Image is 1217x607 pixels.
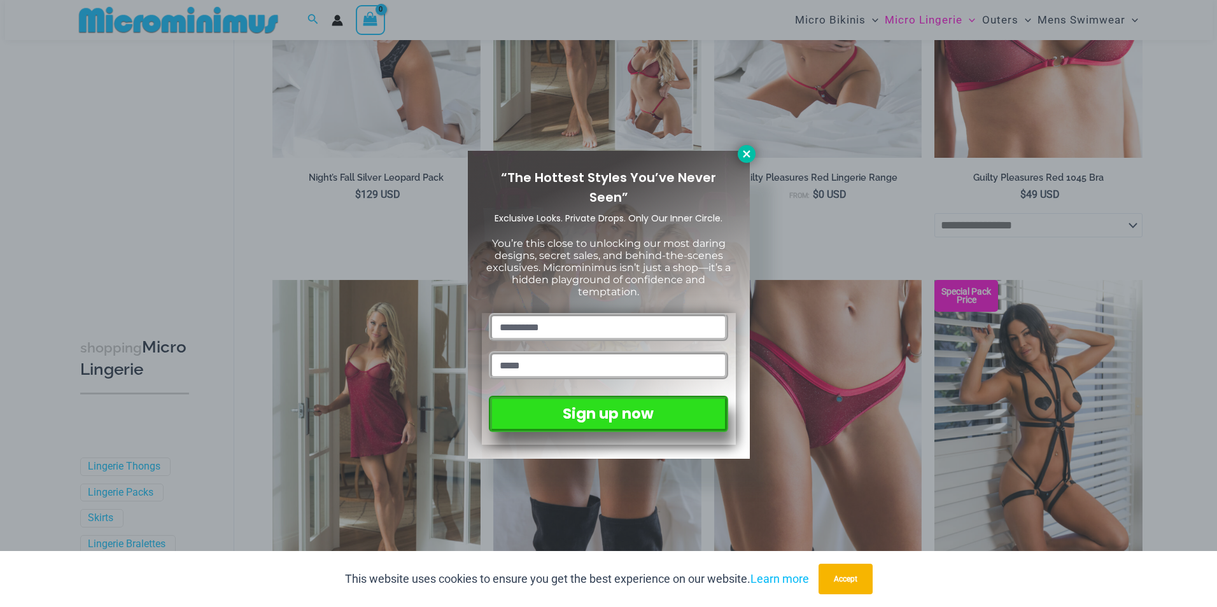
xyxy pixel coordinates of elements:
span: Exclusive Looks. Private Drops. Only Our Inner Circle. [495,212,722,225]
a: Learn more [750,572,809,585]
span: “The Hottest Styles You’ve Never Seen” [501,169,716,206]
button: Close [738,145,756,163]
p: This website uses cookies to ensure you get the best experience on our website. [345,569,809,589]
button: Accept [819,564,873,594]
button: Sign up now [489,396,728,432]
span: You’re this close to unlocking our most daring designs, secret sales, and behind-the-scenes exclu... [486,237,731,298]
